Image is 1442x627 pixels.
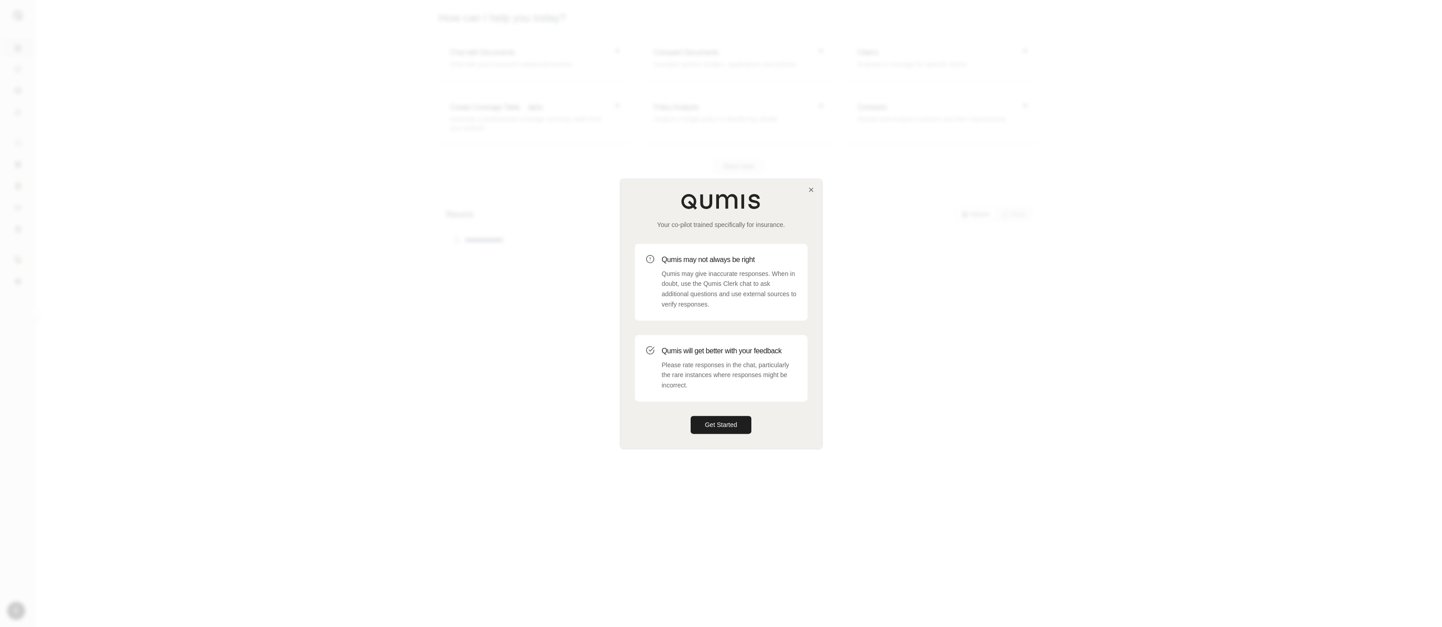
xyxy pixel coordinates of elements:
[662,269,797,310] p: Qumis may give inaccurate responses. When in doubt, use the Qumis Clerk chat to ask additional qu...
[662,346,797,356] h3: Qumis will get better with your feedback
[691,416,752,434] button: Get Started
[662,254,797,265] h3: Qumis may not always be right
[635,220,808,229] p: Your co-pilot trained specifically for insurance.
[662,360,797,391] p: Please rate responses in the chat, particularly the rare instances where responses might be incor...
[681,193,762,209] img: Qumis Logo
